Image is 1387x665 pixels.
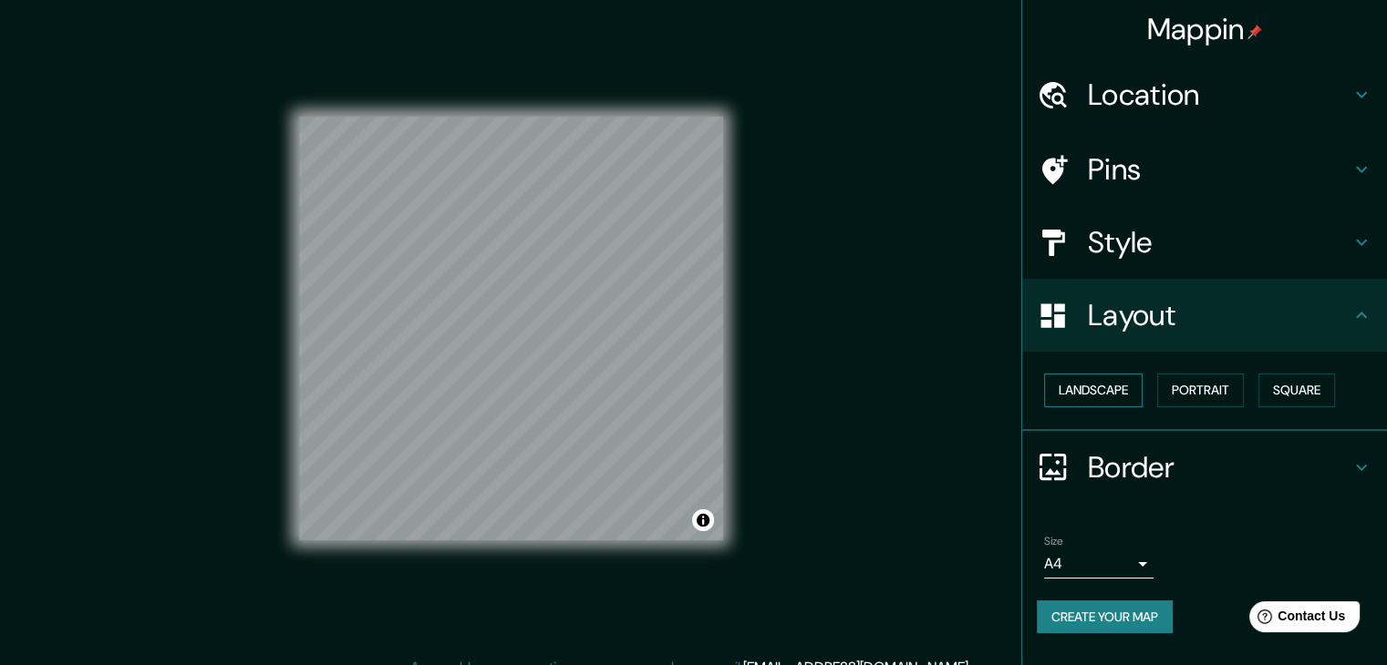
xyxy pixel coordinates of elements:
[1022,431,1387,504] div: Border
[692,509,714,531] button: Toggle attribution
[1157,373,1244,407] button: Portrait
[1088,77,1351,113] h4: Location
[1147,11,1263,47] h4: Mappin
[1022,58,1387,131] div: Location
[1258,373,1335,407] button: Square
[1022,133,1387,206] div: Pins
[1044,373,1143,407] button: Landscape
[1088,224,1351,261] h4: Style
[1022,279,1387,352] div: Layout
[299,117,723,540] canvas: Map
[1022,206,1387,279] div: Style
[1037,600,1173,634] button: Create your map
[1088,151,1351,188] h4: Pins
[1247,25,1262,39] img: pin-icon.png
[1088,297,1351,333] h4: Layout
[1044,533,1063,548] label: Size
[1088,449,1351,486] h4: Border
[1044,549,1154,578] div: A4
[1225,594,1367,645] iframe: Help widget launcher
